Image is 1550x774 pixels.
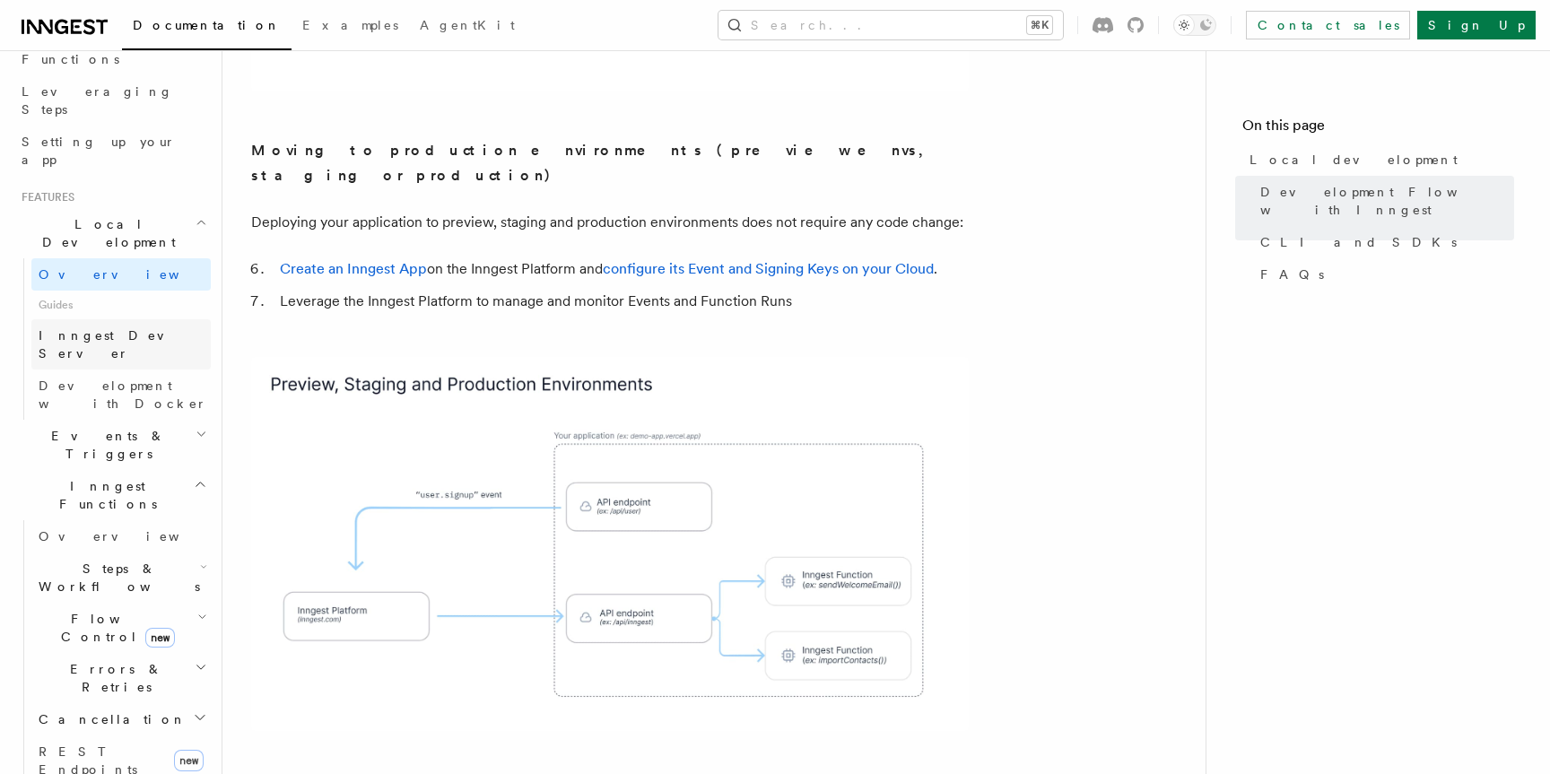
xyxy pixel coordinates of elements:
[22,84,173,117] span: Leveraging Steps
[22,135,176,167] span: Setting up your app
[251,357,969,731] img: When deployed, your application communicates with the Inngest Platform.
[133,18,281,32] span: Documentation
[1253,226,1514,258] a: CLI and SDKs
[31,370,211,420] a: Development with Docker
[1173,14,1216,36] button: Toggle dark mode
[39,328,192,361] span: Inngest Dev Server
[31,703,211,735] button: Cancellation
[251,142,934,184] strong: Moving to production environments (preview envs, staging or production)
[31,291,211,319] span: Guides
[174,750,204,771] span: new
[409,5,526,48] a: AgentKit
[1253,258,1514,291] a: FAQs
[14,420,211,470] button: Events & Triggers
[1250,151,1458,169] span: Local development
[31,603,211,653] button: Flow Controlnew
[31,319,211,370] a: Inngest Dev Server
[1260,183,1514,219] span: Development Flow with Inngest
[145,628,175,648] span: new
[603,260,934,277] a: configure its Event and Signing Keys on your Cloud
[39,378,207,411] span: Development with Docker
[31,610,197,646] span: Flow Control
[274,289,969,314] li: Leverage the Inngest Platform to manage and monitor Events and Function Runs
[420,18,515,32] span: AgentKit
[280,260,427,277] a: Create an Inngest App
[14,215,196,251] span: Local Development
[1260,233,1457,251] span: CLI and SDKs
[292,5,409,48] a: Examples
[274,257,969,282] li: on the Inngest Platform and .
[39,267,223,282] span: Overview
[14,208,211,258] button: Local Development
[1027,16,1052,34] kbd: ⌘K
[14,477,194,513] span: Inngest Functions
[31,552,211,603] button: Steps & Workflows
[31,520,211,552] a: Overview
[718,11,1063,39] button: Search...⌘K
[31,660,195,696] span: Errors & Retries
[1242,143,1514,176] a: Local development
[14,75,211,126] a: Leveraging Steps
[1242,115,1514,143] h4: On this page
[1417,11,1536,39] a: Sign Up
[1260,265,1324,283] span: FAQs
[31,653,211,703] button: Errors & Retries
[31,560,200,596] span: Steps & Workflows
[14,427,196,463] span: Events & Triggers
[31,258,211,291] a: Overview
[39,529,223,544] span: Overview
[122,5,292,50] a: Documentation
[1246,11,1410,39] a: Contact sales
[31,710,187,728] span: Cancellation
[251,210,969,235] p: Deploying your application to preview, staging and production environments does not require any c...
[302,18,398,32] span: Examples
[1253,176,1514,226] a: Development Flow with Inngest
[14,258,211,420] div: Local Development
[14,25,211,75] a: Your first Functions
[14,190,74,204] span: Features
[14,470,211,520] button: Inngest Functions
[14,126,211,176] a: Setting up your app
